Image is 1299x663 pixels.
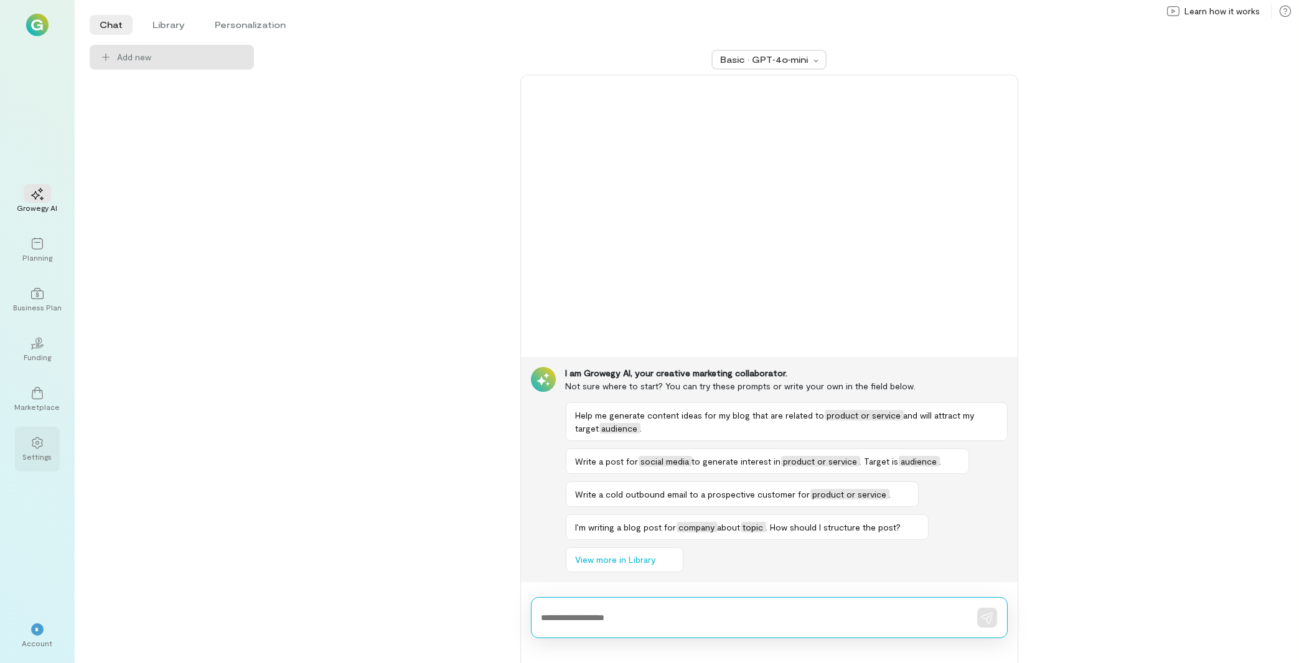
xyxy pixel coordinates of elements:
span: . How should I structure the post? [766,522,901,532]
span: Learn how it works [1184,5,1260,17]
span: Add new [117,51,244,63]
div: Marketplace [15,402,60,412]
li: Personalization [205,15,296,35]
a: Business Plan [15,277,60,322]
span: Write a cold outbound email to a prospective customer for [576,489,810,499]
span: . [940,456,942,466]
span: . [889,489,891,499]
a: Funding [15,327,60,372]
li: Chat [90,15,133,35]
button: I’m writing a blog post forcompanyabouttopic. How should I structure the post? [566,514,929,540]
a: Growegy AI [15,178,60,223]
span: product or service [810,489,889,499]
a: Planning [15,228,60,272]
span: audience [599,423,640,433]
span: social media [639,456,692,466]
span: company [677,522,718,532]
span: I’m writing a blog post for [576,522,677,532]
button: Write a post forsocial mediato generate interest inproduct or service. Target isaudience. [566,448,969,474]
a: Settings [15,427,60,471]
span: Write a post for [576,456,639,466]
span: . Target is [860,456,899,466]
span: topic [741,522,766,532]
span: View more in Library [576,554,656,566]
div: Not sure where to start? You can try these prompts or write your own in the field below. [566,379,1008,392]
div: Funding [24,352,51,362]
li: Library [143,15,195,35]
button: Help me generate content ideas for my blog that are related toproduct or serviceand will attract ... [566,402,1008,441]
span: audience [899,456,940,466]
button: View more in Library [566,547,683,572]
div: Basic · GPT‑4o‑mini [720,53,810,66]
span: product or service [781,456,860,466]
div: I am Growegy AI, your creative marketing collaborator. [566,367,1008,379]
div: Growegy AI [17,203,58,213]
a: Marketplace [15,377,60,422]
div: Settings [23,452,52,461]
span: about [718,522,741,532]
div: Planning [22,253,52,262]
span: product or service [825,410,904,420]
span: . [640,423,642,433]
span: Help me generate content ideas for my blog that are related to [576,410,825,420]
div: Business Plan [13,302,62,312]
span: and will attract my target [576,410,975,433]
button: Write a cold outbound email to a prospective customer forproduct or service. [566,481,919,507]
span: to generate interest in [692,456,781,466]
